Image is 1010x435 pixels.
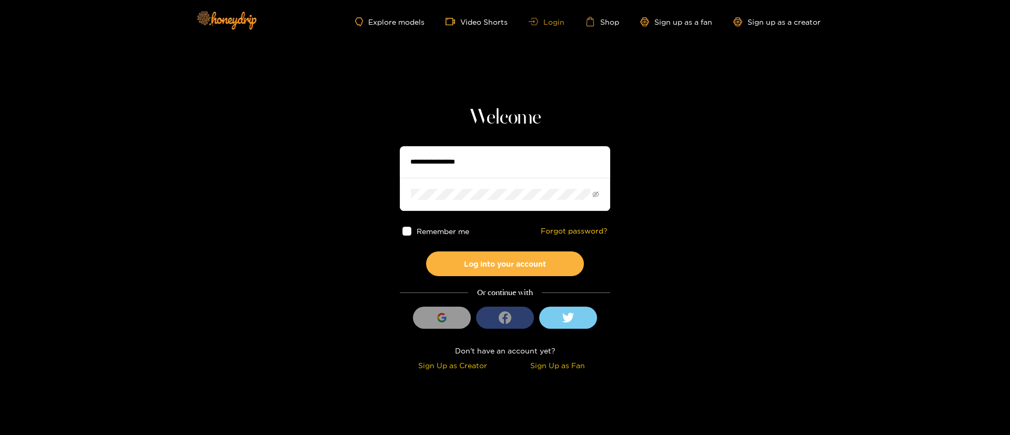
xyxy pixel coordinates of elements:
div: Sign Up as Fan [508,359,608,371]
a: Sign up as a creator [733,17,821,26]
a: Shop [585,17,619,26]
button: Log into your account [426,251,584,276]
a: Sign up as a fan [640,17,712,26]
div: Don't have an account yet? [400,345,610,357]
a: Explore models [355,17,425,26]
a: Video Shorts [446,17,508,26]
span: video-camera [446,17,460,26]
span: Remember me [417,227,469,235]
div: Sign Up as Creator [402,359,502,371]
div: Or continue with [400,287,610,299]
a: Forgot password? [541,227,608,236]
h1: Welcome [400,105,610,130]
span: eye-invisible [592,191,599,198]
a: Login [529,18,564,26]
